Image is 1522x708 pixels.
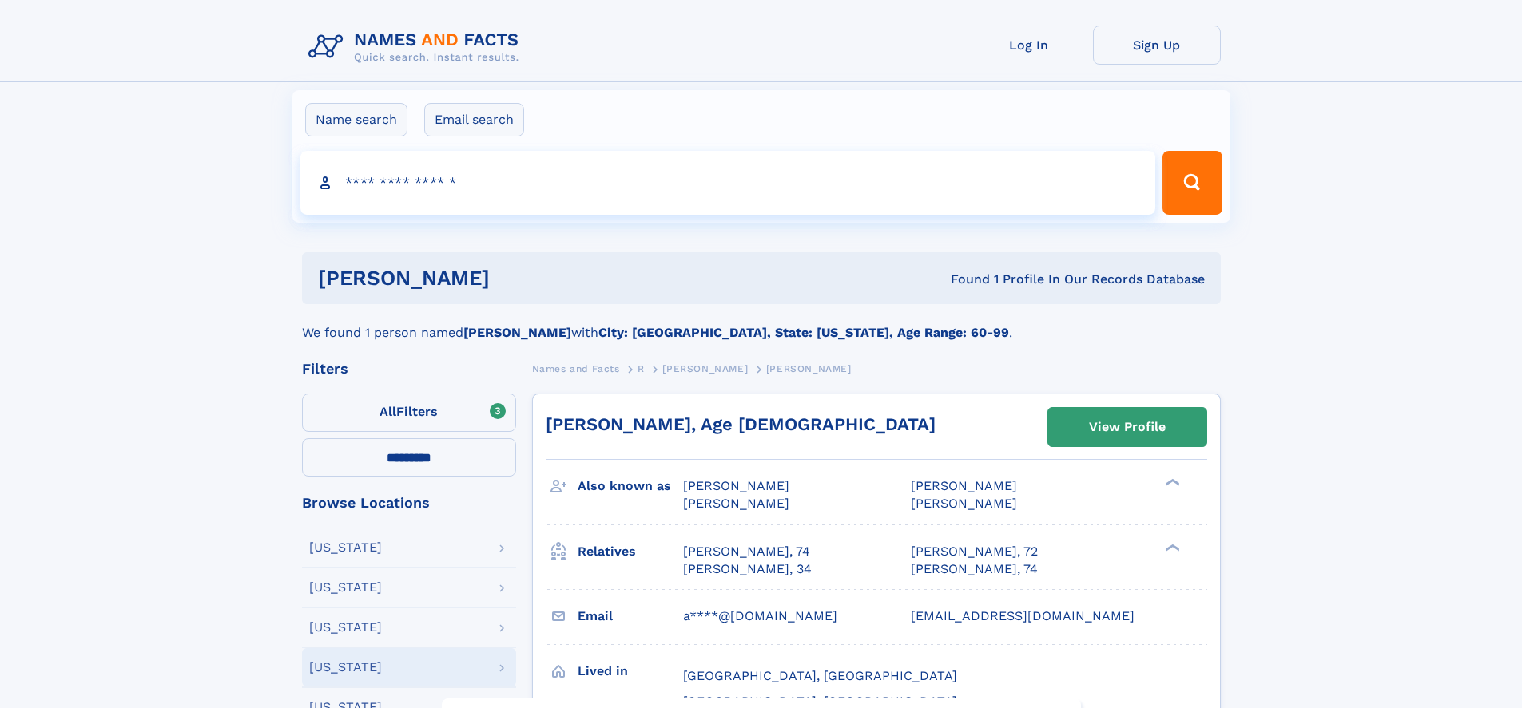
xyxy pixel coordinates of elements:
div: [US_STATE] [309,621,382,634]
div: Browse Locations [302,496,516,510]
div: View Profile [1089,409,1166,445]
label: Email search [424,103,524,136]
h3: Lived in [578,658,683,685]
label: Filters [302,394,516,432]
img: Logo Names and Facts [302,26,532,69]
input: search input [300,151,1156,215]
b: City: [GEOGRAPHIC_DATA], State: [US_STATE], Age Range: 60-99 [598,325,1009,340]
div: ❯ [1162,542,1181,552]
h3: Email [578,603,683,630]
div: [US_STATE] [309,661,382,674]
label: Name search [305,103,407,136]
span: [EMAIL_ADDRESS][DOMAIN_NAME] [911,608,1135,623]
a: Names and Facts [532,358,620,378]
span: All [380,404,396,419]
div: ❯ [1162,477,1181,488]
a: [PERSON_NAME], 34 [683,560,812,578]
span: [GEOGRAPHIC_DATA], [GEOGRAPHIC_DATA] [683,668,957,683]
span: [PERSON_NAME] [911,478,1017,493]
a: Sign Up [1093,26,1221,65]
div: Filters [302,362,516,376]
span: [PERSON_NAME] [683,478,789,493]
a: [PERSON_NAME], Age [DEMOGRAPHIC_DATA] [546,414,936,434]
a: [PERSON_NAME], 74 [911,560,1038,578]
h3: Also known as [578,473,683,500]
span: [PERSON_NAME] [662,363,748,374]
a: Log In [965,26,1093,65]
div: [US_STATE] [309,581,382,594]
a: [PERSON_NAME] [662,358,748,378]
h3: Relatives [578,538,683,565]
button: Search Button [1162,151,1222,215]
div: Found 1 Profile In Our Records Database [720,271,1205,288]
a: R [638,358,645,378]
div: We found 1 person named with . [302,304,1221,342]
a: [PERSON_NAME], 72 [911,543,1038,560]
a: View Profile [1048,408,1206,446]
h1: [PERSON_NAME] [318,268,721,288]
b: [PERSON_NAME] [463,325,571,340]
a: [PERSON_NAME], 74 [683,543,810,560]
span: R [638,363,645,374]
div: [US_STATE] [309,541,382,554]
span: [PERSON_NAME] [766,363,852,374]
span: [PERSON_NAME] [911,496,1017,511]
span: [PERSON_NAME] [683,496,789,511]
